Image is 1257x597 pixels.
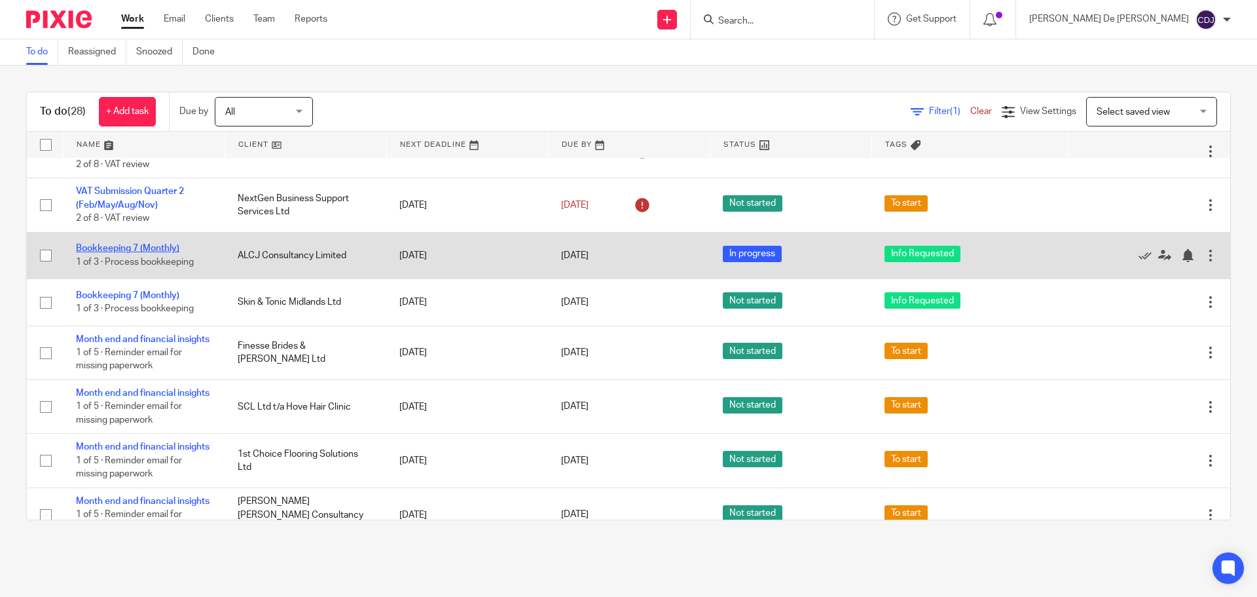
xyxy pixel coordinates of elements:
[76,497,209,506] a: Month end and financial insights
[225,488,386,541] td: [PERSON_NAME] [PERSON_NAME] Consultancy Ltd
[76,160,149,169] span: 2 of 8 · VAT review
[561,456,589,465] span: [DATE]
[884,195,928,212] span: To start
[121,12,144,26] a: Work
[561,348,589,357] span: [DATE]
[386,434,548,488] td: [DATE]
[76,244,179,253] a: Bookkeeping 7 (Monthly)
[884,292,960,309] span: Info Requested
[68,39,126,65] a: Reassigned
[884,343,928,359] span: To start
[386,379,548,433] td: [DATE]
[1029,12,1189,26] p: [PERSON_NAME] De [PERSON_NAME]
[225,178,386,232] td: NextGen Business Support Services Ltd
[386,326,548,379] td: [DATE]
[906,14,956,24] span: Get Support
[723,451,782,467] span: Not started
[723,505,782,522] span: Not started
[1195,9,1216,30] img: svg%3E
[225,232,386,279] td: ALCJ Consultancy Limited
[40,105,86,119] h1: To do
[76,402,182,425] span: 1 of 5 · Reminder email for missing paperwork
[950,107,960,116] span: (1)
[225,279,386,326] td: Skin & Tonic Midlands Ltd
[723,246,782,262] span: In progress
[76,214,149,223] span: 2 of 8 · VAT review
[723,397,782,414] span: Not started
[1097,107,1170,117] span: Select saved view
[884,451,928,467] span: To start
[225,107,235,117] span: All
[295,12,327,26] a: Reports
[192,39,225,65] a: Done
[386,488,548,541] td: [DATE]
[723,343,782,359] span: Not started
[76,291,179,300] a: Bookkeeping 7 (Monthly)
[561,251,589,260] span: [DATE]
[885,141,907,148] span: Tags
[136,39,183,65] a: Snoozed
[76,348,182,371] span: 1 of 5 · Reminder email for missing paperwork
[717,16,835,28] input: Search
[205,12,234,26] a: Clients
[1139,249,1158,262] a: Mark as done
[76,187,184,209] a: VAT Submission Quarter 2 (Feb/May/Aug/Nov)
[1020,107,1076,116] span: View Settings
[561,298,589,307] span: [DATE]
[179,105,208,118] p: Due by
[76,304,194,313] span: 1 of 3 · Process bookkeeping
[386,279,548,326] td: [DATE]
[26,10,92,28] img: Pixie
[164,12,185,26] a: Email
[76,442,209,452] a: Month end and financial insights
[253,12,275,26] a: Team
[929,107,970,116] span: Filter
[225,326,386,379] td: Finesse Brides & [PERSON_NAME] Ltd
[723,292,782,309] span: Not started
[884,505,928,522] span: To start
[386,232,548,279] td: [DATE]
[225,379,386,433] td: SCL Ltd t/a Hove Hair Clinic
[561,201,589,210] span: [DATE]
[76,258,194,267] span: 1 of 3 · Process bookkeeping
[884,246,960,262] span: Info Requested
[76,389,209,398] a: Month end and financial insights
[26,39,58,65] a: To do
[99,97,156,126] a: + Add task
[970,107,992,116] a: Clear
[225,434,386,488] td: 1st Choice Flooring Solutions Ltd
[76,456,182,479] span: 1 of 5 · Reminder email for missing paperwork
[67,106,86,117] span: (28)
[386,178,548,232] td: [DATE]
[76,510,182,533] span: 1 of 5 · Reminder email for missing paperwork
[76,335,209,344] a: Month end and financial insights
[561,402,589,412] span: [DATE]
[723,195,782,212] span: Not started
[561,510,589,520] span: [DATE]
[884,397,928,414] span: To start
